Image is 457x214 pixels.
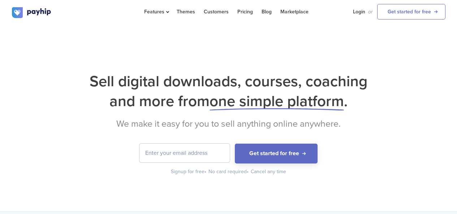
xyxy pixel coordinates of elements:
[139,144,230,162] input: Enter your email address
[204,169,206,175] span: •
[12,7,52,18] img: logo.svg
[12,71,445,111] h1: Sell digital downloads, courses, coaching and more from
[144,9,168,15] span: Features
[12,118,445,129] h2: We make it easy for you to sell anything online anywhere.
[251,168,286,175] div: Cancel any time
[208,168,249,175] div: No card required
[171,168,207,175] div: Signup for free
[235,144,318,163] button: Get started for free
[377,4,445,19] a: Get started for free
[344,92,348,110] span: .
[210,92,344,110] span: one simple platform
[247,169,249,175] span: •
